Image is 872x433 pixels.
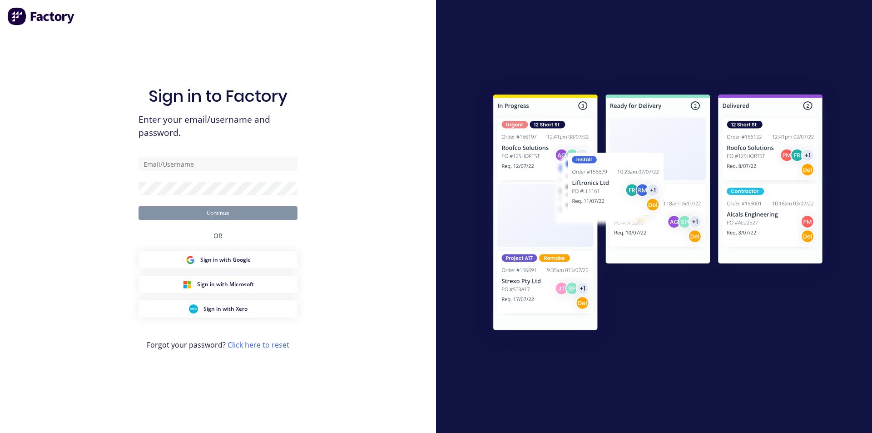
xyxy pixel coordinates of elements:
img: Factory [7,7,75,25]
button: Continue [139,206,297,220]
span: Sign in with Google [200,256,251,264]
img: Xero Sign in [189,304,198,314]
img: Sign in [473,76,842,352]
button: Google Sign inSign in with Google [139,251,297,269]
img: Google Sign in [186,255,195,264]
button: Xero Sign inSign in with Xero [139,300,297,318]
span: Forgot your password? [147,339,289,350]
input: Email/Username [139,157,297,171]
img: Microsoft Sign in [183,280,192,289]
button: Microsoft Sign inSign in with Microsoft [139,276,297,293]
span: Sign in with Xero [203,305,248,313]
div: OR [213,220,223,251]
a: Click here to reset [228,340,289,350]
h1: Sign in to Factory [149,86,287,106]
span: Sign in with Microsoft [197,280,254,289]
span: Enter your email/username and password. [139,113,297,139]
